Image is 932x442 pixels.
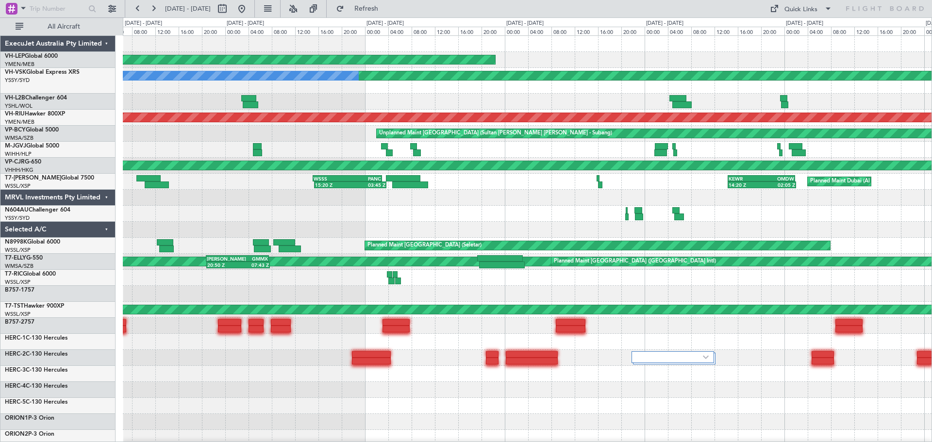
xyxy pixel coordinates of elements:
[412,27,435,35] div: 08:00
[5,399,26,405] span: HERC-5
[551,27,575,35] div: 08:00
[318,27,342,35] div: 16:00
[5,102,33,110] a: YSHL/WOL
[5,150,32,158] a: WIHH/HLP
[25,23,102,30] span: All Aircraft
[5,175,61,181] span: T7-[PERSON_NAME]
[5,159,25,165] span: VP-CJR
[621,27,645,35] div: 20:00
[5,182,31,190] a: WSSL/XSP
[350,182,386,188] div: 03:45 Z
[435,27,458,35] div: 12:00
[5,287,24,293] span: B757-1
[132,27,155,35] div: 08:00
[878,27,901,35] div: 16:00
[237,256,268,262] div: GMMX
[125,19,162,28] div: [DATE] - [DATE]
[668,27,691,35] div: 04:00
[5,77,30,84] a: YSSY/SYD
[761,27,784,35] div: 20:00
[528,27,551,35] div: 04:00
[388,27,412,35] div: 04:00
[5,271,23,277] span: T7-RIC
[5,262,33,270] a: WMSA/SZB
[5,239,27,245] span: N8998K
[691,27,715,35] div: 08:00
[5,69,26,75] span: VH-VSK
[831,27,854,35] div: 08:00
[5,399,67,405] a: HERC-5C-130 Hercules
[505,27,528,35] div: 00:00
[5,214,30,222] a: YSSY/SYD
[315,182,350,188] div: 15:20 Z
[5,95,67,101] a: VH-L2BChallenger 604
[5,239,60,245] a: N8998KGlobal 6000
[5,415,28,421] span: ORION1
[295,27,318,35] div: 12:00
[346,5,387,12] span: Refresh
[784,5,817,15] div: Quick Links
[458,27,482,35] div: 16:00
[5,255,26,261] span: T7-ELLY
[179,27,202,35] div: 16:00
[765,1,837,16] button: Quick Links
[5,246,31,254] a: WSSL/XSP
[5,367,67,373] a: HERC-3C-130 Hercules
[5,61,34,68] a: YMEN/MEB
[5,335,67,341] a: HERC-1C-130 Hercules
[5,127,59,133] a: VP-BCYGlobal 5000
[5,287,34,293] a: B757-1757
[5,319,24,325] span: B757-2
[762,176,795,181] div: OMDW
[238,262,269,268] div: 07:43 Z
[202,27,225,35] div: 20:00
[11,19,105,34] button: All Aircraft
[575,27,598,35] div: 12:00
[314,176,348,181] div: WSSS
[348,176,382,181] div: PANC
[738,27,761,35] div: 16:00
[227,19,264,28] div: [DATE] - [DATE]
[5,303,24,309] span: T7-TST
[5,207,70,213] a: N604AUChallenger 604
[5,53,25,59] span: VH-LEP
[901,27,924,35] div: 20:00
[5,415,54,421] a: ORION1P-3 Orion
[645,27,668,35] div: 00:00
[5,95,25,101] span: VH-L2B
[5,127,26,133] span: VP-BCY
[5,134,33,142] a: WMSA/SZB
[225,27,249,35] div: 00:00
[5,207,29,213] span: N604AU
[207,262,238,268] div: 20:50 Z
[342,27,365,35] div: 20:00
[5,311,31,318] a: WSSL/XSP
[5,69,80,75] a: VH-VSKGlobal Express XRS
[155,27,179,35] div: 12:00
[5,431,28,437] span: ORION2
[703,355,709,359] img: arrow-gray.svg
[5,143,26,149] span: M-JGVJ
[854,27,878,35] div: 12:00
[5,351,67,357] a: HERC-2C-130 Hercules
[5,278,31,286] a: WSSL/XSP
[482,27,505,35] div: 20:00
[729,182,762,188] div: 14:20 Z
[5,335,26,341] span: HERC-1
[5,111,25,117] span: VH-RIU
[762,182,796,188] div: 02:05 Z
[5,271,56,277] a: T7-RICGlobal 6000
[729,176,762,181] div: KEWR
[5,175,94,181] a: T7-[PERSON_NAME]Global 7500
[5,383,67,389] a: HERC-4C-130 Hercules
[5,143,59,149] a: M-JGVJGlobal 5000
[646,19,683,28] div: [DATE] - [DATE]
[332,1,390,16] button: Refresh
[5,118,34,126] a: YMEN/MEB
[5,319,34,325] a: B757-2757
[786,19,823,28] div: [DATE] - [DATE]
[5,159,41,165] a: VP-CJRG-650
[5,367,26,373] span: HERC-3
[715,27,738,35] div: 12:00
[5,166,33,174] a: VHHH/HKG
